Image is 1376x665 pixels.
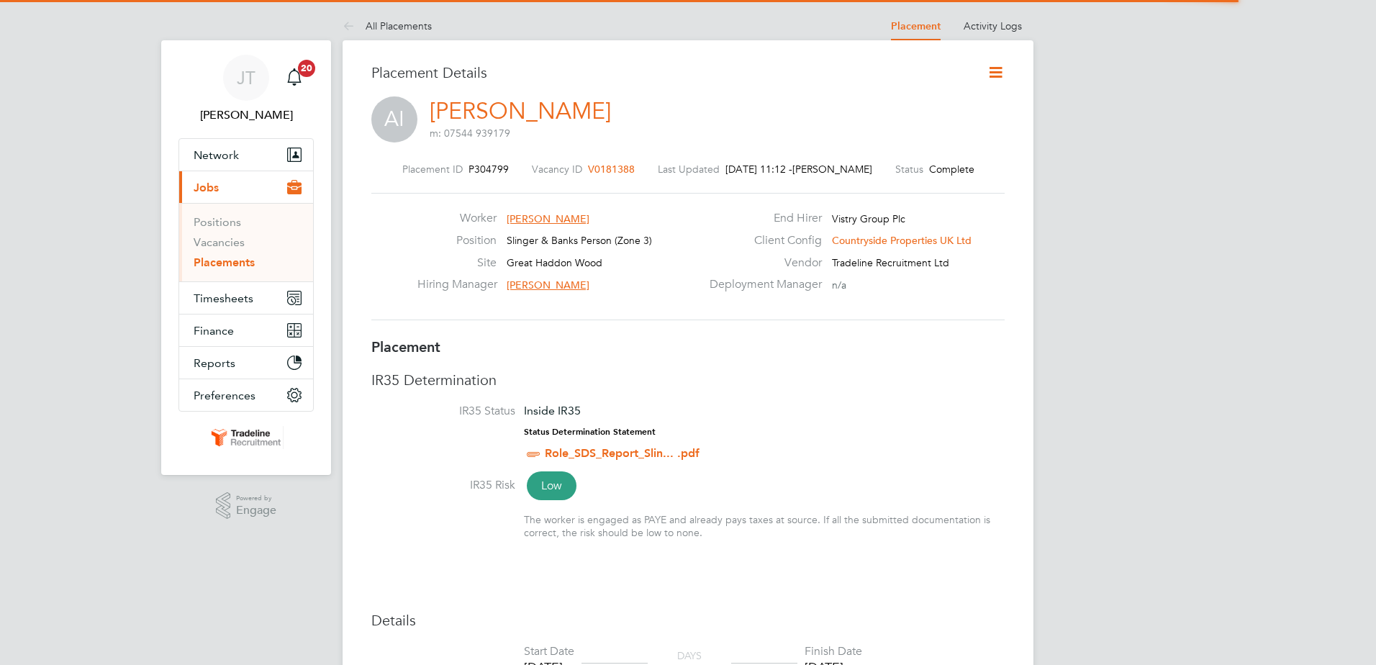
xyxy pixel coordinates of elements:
span: [DATE] 11:12 - [725,163,792,176]
a: Powered byEngage [216,492,277,520]
span: Countryside Properties UK Ltd [832,234,972,247]
span: Network [194,148,239,162]
h3: IR35 Determination [371,371,1005,389]
label: Deployment Manager [701,277,822,292]
span: Great Haddon Wood [507,256,602,269]
a: [PERSON_NAME] [430,97,611,125]
span: n/a [832,279,846,291]
label: Vendor [701,255,822,271]
label: End Hirer [701,211,822,226]
span: [PERSON_NAME] [507,212,589,225]
label: Hiring Manager [417,277,497,292]
label: Worker [417,211,497,226]
span: Engage [236,505,276,517]
span: Tradeline Recruitment Ltd [832,256,949,269]
a: Activity Logs [964,19,1022,32]
div: Start Date [524,644,574,659]
span: Timesheets [194,291,253,305]
span: m: 07544 939179 [430,127,510,140]
span: P304799 [469,163,509,176]
a: All Placements [343,19,432,32]
div: Jobs [179,203,313,281]
div: The worker is engaged as PAYE and already pays taxes at source. If all the submitted documentatio... [524,513,1005,539]
button: Network [179,139,313,171]
a: Role_SDS_Report_Slin... .pdf [545,446,700,460]
label: Status [895,163,923,176]
a: 20 [280,55,309,101]
label: Site [417,255,497,271]
span: Preferences [194,389,255,402]
span: Finance [194,324,234,338]
span: Inside IR35 [524,404,581,417]
button: Preferences [179,379,313,411]
img: tradelinerecruitment-logo-retina.png [209,426,284,449]
span: Complete [929,163,974,176]
span: Reports [194,356,235,370]
span: [PERSON_NAME] [507,279,589,291]
button: Timesheets [179,282,313,314]
span: Jemima Topping [178,107,314,124]
span: JT [237,68,255,87]
label: IR35 Risk [371,478,515,493]
label: Vacancy ID [532,163,582,176]
div: Finish Date [805,644,862,659]
button: Jobs [179,171,313,203]
span: V0181388 [588,163,635,176]
label: Client Config [701,233,822,248]
a: Go to home page [178,426,314,449]
a: Positions [194,215,241,229]
label: IR35 Status [371,404,515,419]
span: Vistry Group Plc [832,212,905,225]
span: 20 [298,60,315,77]
span: Low [527,471,576,500]
span: Jobs [194,181,219,194]
a: Placement [891,20,941,32]
label: Placement ID [402,163,463,176]
b: Placement [371,338,440,356]
a: Vacancies [194,235,245,249]
label: Position [417,233,497,248]
strong: Status Determination Statement [524,427,656,437]
h3: Details [371,611,1005,630]
span: [PERSON_NAME] [792,163,872,176]
nav: Main navigation [161,40,331,475]
span: Slinger & Banks Person (Zone 3) [507,234,652,247]
button: Reports [179,347,313,379]
a: Placements [194,255,255,269]
h3: Placement Details [371,63,965,82]
span: AI [371,96,417,142]
button: Finance [179,315,313,346]
label: Last Updated [658,163,720,176]
span: Powered by [236,492,276,505]
a: JT[PERSON_NAME] [178,55,314,124]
